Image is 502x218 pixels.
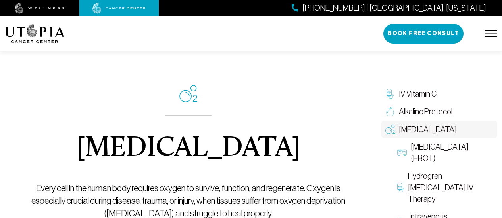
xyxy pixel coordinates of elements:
img: Alkaline Protocol [385,107,395,116]
a: Hydrogren [MEDICAL_DATA] IV Therapy [393,167,497,208]
span: IV Vitamin C [399,88,437,100]
span: Alkaline Protocol [399,106,452,118]
img: wellness [15,3,65,14]
a: Alkaline Protocol [381,103,497,121]
img: Hydrogren Peroxide IV Therapy [397,183,404,192]
a: [MEDICAL_DATA] (HBOT) [393,138,497,167]
img: Oxygen Therapy [385,125,395,134]
a: [MEDICAL_DATA] [381,121,497,138]
img: cancer center [92,3,146,14]
span: [MEDICAL_DATA] (HBOT) [411,141,493,164]
button: Book Free Consult [383,24,464,44]
span: [PHONE_NUMBER] | [GEOGRAPHIC_DATA], [US_STATE] [302,2,486,14]
span: [MEDICAL_DATA] [399,124,457,135]
img: icon-hamburger [485,30,497,37]
img: Hyperbaric Oxygen Therapy (HBOT) [397,148,407,157]
img: icon [179,85,197,102]
img: logo [5,24,65,43]
img: IV Vitamin C [385,89,395,99]
h1: [MEDICAL_DATA] [77,135,300,163]
span: Hydrogren [MEDICAL_DATA] IV Therapy [408,171,493,205]
a: IV Vitamin C [381,85,497,103]
a: [PHONE_NUMBER] | [GEOGRAPHIC_DATA], [US_STATE] [292,2,486,14]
